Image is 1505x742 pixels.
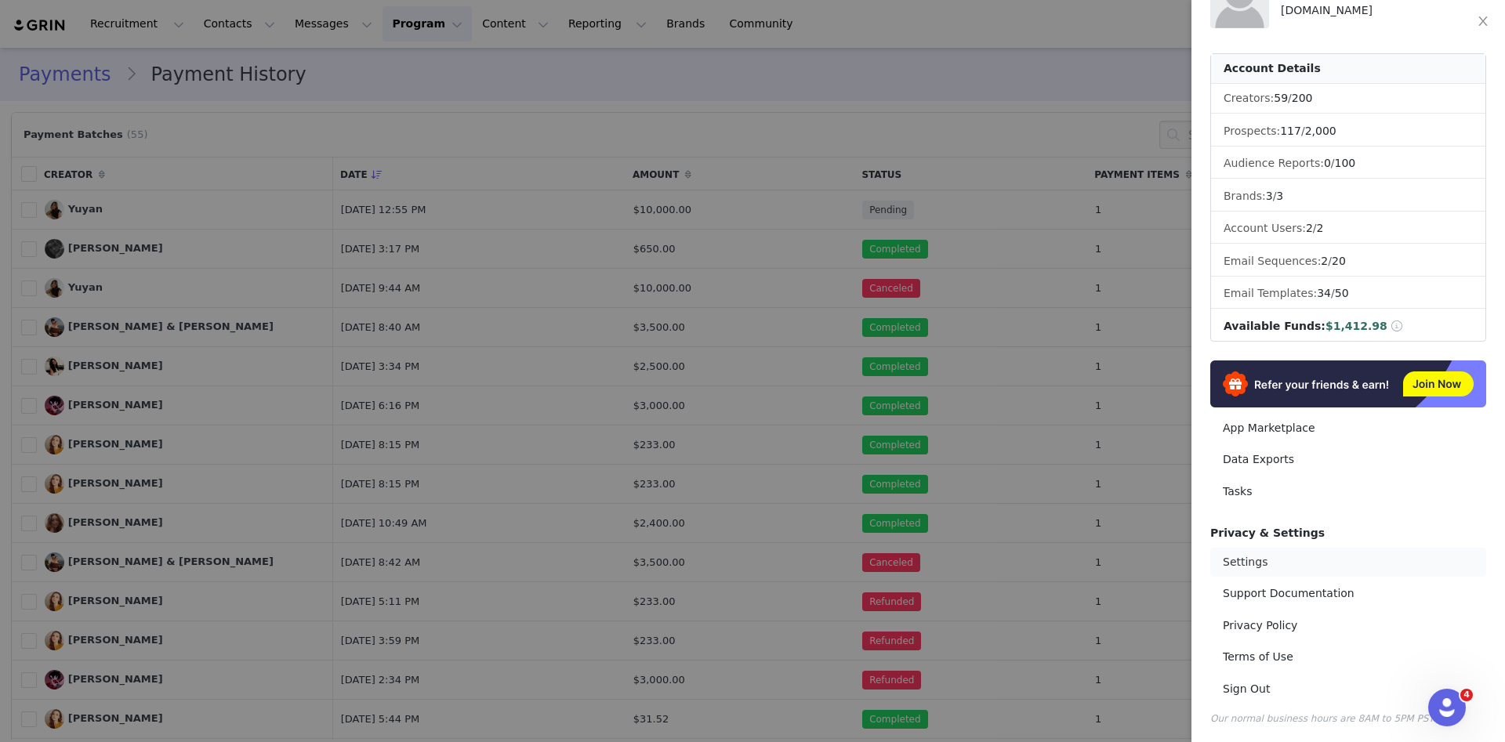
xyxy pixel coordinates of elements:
[1210,713,1436,724] span: Our normal business hours are 8AM to 5PM PST.
[1266,190,1284,202] span: /
[1210,527,1325,539] span: Privacy & Settings
[1321,255,1328,267] span: 2
[1335,287,1349,299] span: 50
[1266,190,1273,202] span: 3
[1210,642,1486,671] a: Terms of Use
[1325,320,1387,332] span: $1,412.98
[1428,689,1466,726] iframe: Intercom live chat
[1211,182,1485,212] li: Brands:
[1210,611,1486,640] a: Privacy Policy
[1324,157,1331,169] span: 0
[1211,84,1485,114] li: Creators:
[1211,54,1485,84] div: Account Details
[1317,222,1324,234] span: 2
[1210,675,1486,704] a: Sign Out
[1211,117,1485,147] li: Prospects:
[1306,222,1313,234] span: 2
[1280,125,1301,137] span: 117
[1210,579,1486,608] a: Support Documentation
[1224,320,1325,332] span: Available Funds:
[1460,689,1473,701] span: 4
[1305,125,1336,137] span: 2,000
[1210,414,1486,443] a: App Marketplace
[1317,287,1348,299] span: /
[1292,92,1313,104] span: 200
[1317,287,1331,299] span: 34
[1210,360,1486,407] img: Refer & Earn
[1210,445,1486,474] a: Data Exports
[1276,190,1283,202] span: 3
[1321,255,1345,267] span: /
[1211,247,1485,277] li: Email Sequences:
[1332,255,1346,267] span: 20
[1211,279,1485,309] li: Email Templates:
[1306,222,1324,234] span: /
[1210,548,1486,577] a: Settings
[1335,157,1356,169] span: 100
[1274,92,1288,104] span: 59
[1477,15,1489,27] i: icon: close
[1211,149,1485,179] li: Audience Reports: /
[1211,214,1485,244] li: Account Users:
[1274,92,1312,104] span: /
[1210,477,1486,506] a: Tasks
[1280,125,1336,137] span: /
